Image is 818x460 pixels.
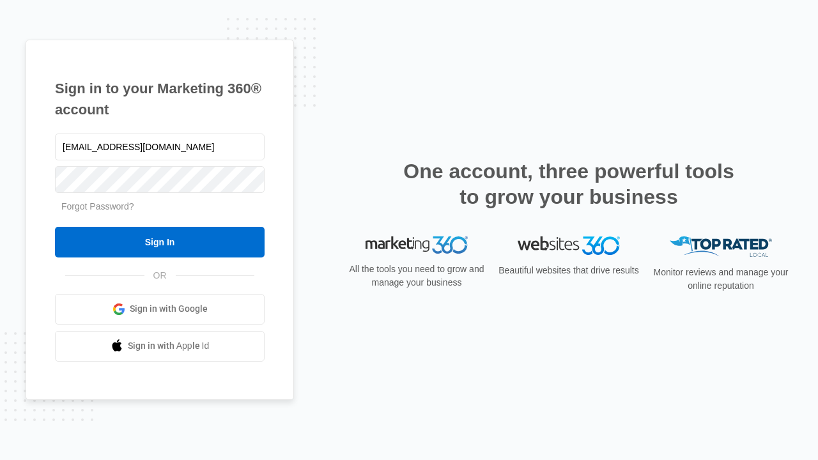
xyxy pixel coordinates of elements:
[55,331,265,362] a: Sign in with Apple Id
[345,263,488,289] p: All the tools you need to grow and manage your business
[55,227,265,257] input: Sign In
[144,269,176,282] span: OR
[366,236,468,254] img: Marketing 360
[518,236,620,255] img: Websites 360
[128,339,210,353] span: Sign in with Apple Id
[399,158,738,210] h2: One account, three powerful tools to grow your business
[130,302,208,316] span: Sign in with Google
[55,78,265,120] h1: Sign in to your Marketing 360® account
[649,266,792,293] p: Monitor reviews and manage your online reputation
[55,294,265,325] a: Sign in with Google
[670,236,772,257] img: Top Rated Local
[497,264,640,277] p: Beautiful websites that drive results
[55,134,265,160] input: Email
[61,201,134,211] a: Forgot Password?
